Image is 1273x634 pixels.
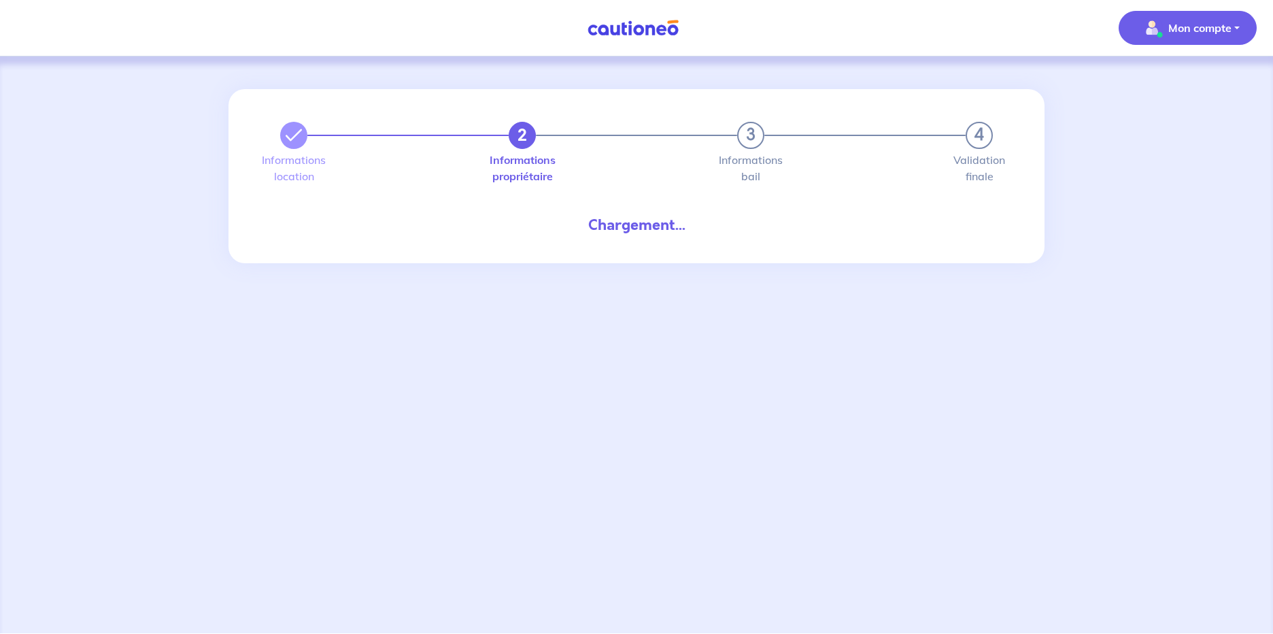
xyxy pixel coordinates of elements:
[1141,17,1163,39] img: illu_account_valid_menu.svg
[582,20,684,37] img: Cautioneo
[1119,11,1257,45] button: illu_account_valid_menu.svgMon compte
[1168,20,1232,36] p: Mon compte
[509,154,536,182] label: Informations propriétaire
[966,154,993,182] label: Validation finale
[509,122,536,149] button: 2
[737,154,764,182] label: Informations bail
[269,214,1004,236] div: Chargement...
[280,154,307,182] label: Informations location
